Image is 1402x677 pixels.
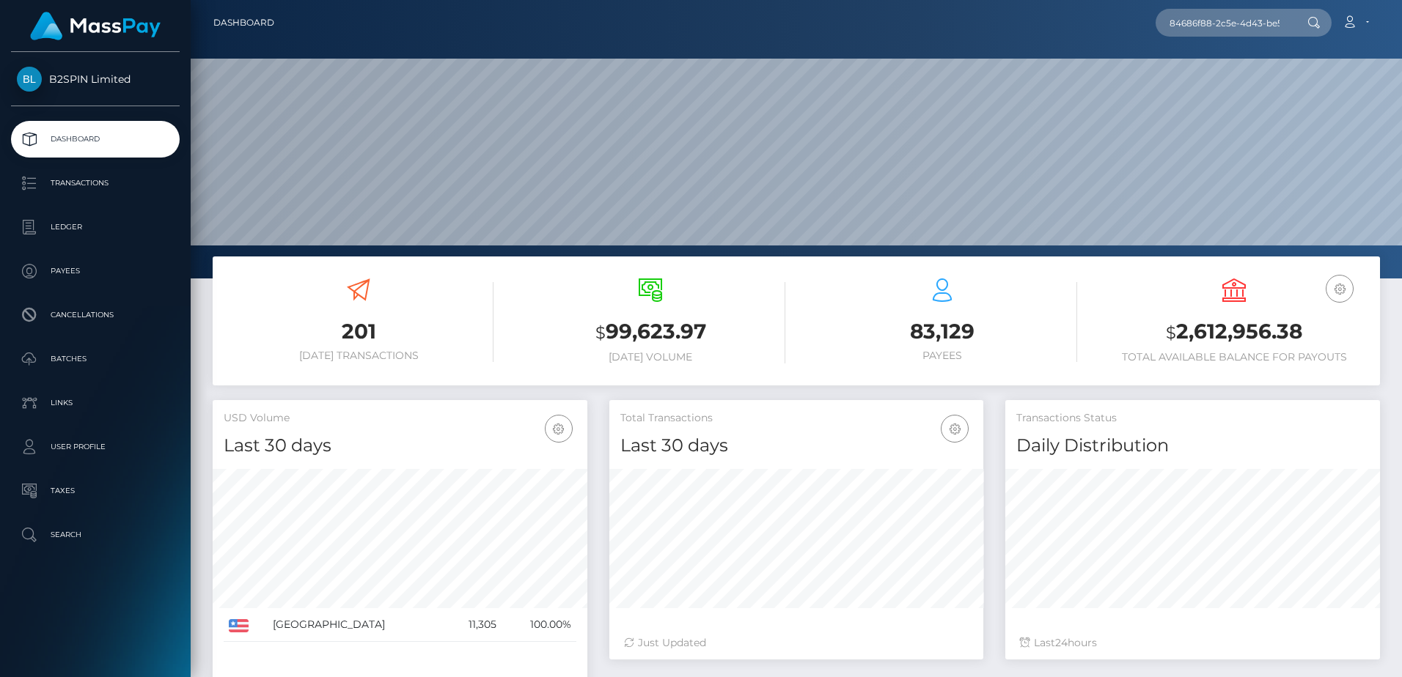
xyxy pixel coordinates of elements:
[224,411,576,426] h5: USD Volume
[595,322,606,343] small: $
[11,253,180,289] a: Payees
[11,517,180,553] a: Search
[17,304,174,326] p: Cancellations
[1166,322,1176,343] small: $
[11,209,180,245] a: Ledger
[17,172,174,194] p: Transactions
[1016,411,1369,426] h5: Transactions Status
[1020,635,1365,651] div: Last hours
[11,429,180,465] a: User Profile
[17,128,174,150] p: Dashboard
[11,165,180,201] a: Transactions
[11,341,180,377] a: Batches
[224,349,493,362] h6: [DATE] Transactions
[1099,317,1369,347] h3: 2,612,956.38
[17,348,174,370] p: Batches
[502,608,576,642] td: 100.00%
[1016,433,1369,459] h4: Daily Distribution
[17,67,42,92] img: B2SPIN Limited
[807,317,1077,346] h3: 83,129
[224,317,493,346] h3: 201
[1156,9,1293,37] input: Search...
[446,608,502,642] td: 11,305
[17,480,174,502] p: Taxes
[224,433,576,459] h4: Last 30 days
[11,385,180,421] a: Links
[17,392,174,414] p: Links
[807,349,1077,362] h6: Payees
[1099,351,1369,363] h6: Total Available Balance for Payouts
[1055,636,1068,649] span: 24
[11,73,180,86] span: B2SPIN Limited
[17,216,174,238] p: Ledger
[624,635,969,651] div: Just Updated
[17,436,174,458] p: User Profile
[11,297,180,333] a: Cancellations
[515,351,785,363] h6: [DATE] Volume
[515,317,785,347] h3: 99,623.97
[17,260,174,282] p: Payees
[17,524,174,546] p: Search
[620,433,973,459] h4: Last 30 days
[11,121,180,158] a: Dashboard
[620,411,973,426] h5: Total Transactions
[213,7,274,38] a: Dashboard
[268,608,446,642] td: [GEOGRAPHIC_DATA]
[30,12,161,40] img: MassPay Logo
[11,473,180,509] a: Taxes
[229,619,249,632] img: US.png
